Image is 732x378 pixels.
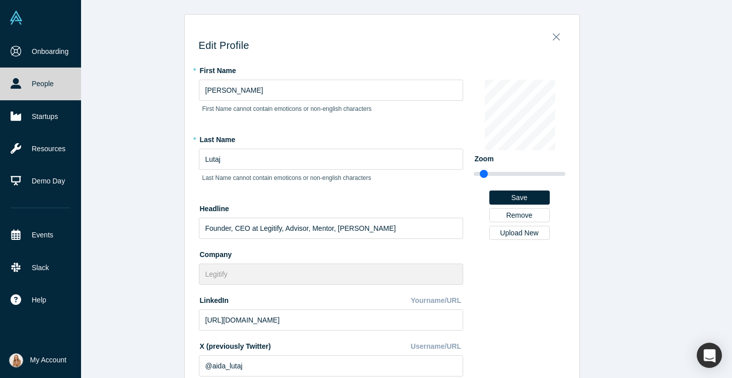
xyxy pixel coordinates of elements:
[9,11,23,25] img: Alchemist Vault Logo
[199,39,565,51] h3: Edit Profile
[474,150,565,164] label: Zoom
[199,338,271,352] label: X (previously Twitter)
[9,353,66,367] button: My Account
[411,338,463,355] div: Username/URL
[199,218,463,239] input: Partner, CEO
[199,62,463,76] label: First Name
[199,292,229,306] label: LinkedIn
[199,131,463,145] label: Last Name
[199,200,463,214] label: Headline
[199,246,463,260] label: Company
[496,229,543,236] div: Upload New
[9,353,23,367] img: Aida Lutaj's Account
[546,27,567,41] button: Close
[489,208,550,222] button: Remove
[202,173,460,182] p: Last Name cannot contain emoticons or non-english characters
[411,292,463,309] div: Yourname/URL
[32,295,46,305] span: Help
[202,104,460,113] p: First Name cannot contain emoticons or non-english characters
[30,355,66,365] span: My Account
[489,191,550,205] button: Save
